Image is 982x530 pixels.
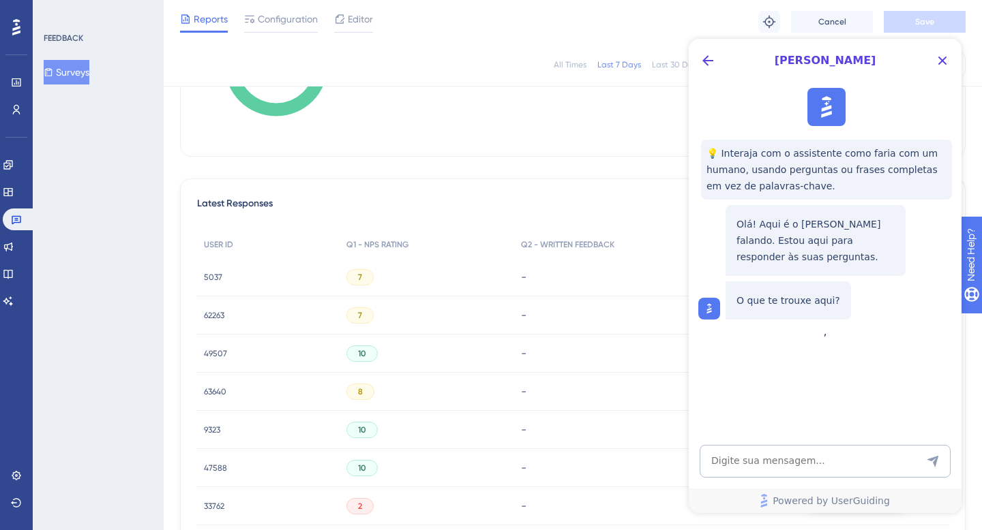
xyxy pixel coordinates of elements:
[204,463,227,473] span: 47588
[521,270,714,283] div: -
[521,309,714,322] div: -
[358,501,362,512] span: 2
[521,385,714,398] div: -
[204,424,220,435] span: 9323
[204,348,227,359] span: 49507
[358,348,366,359] span: 10
[204,272,222,283] span: 5037
[791,11,873,33] button: Cancel
[358,463,366,473] span: 10
[652,59,701,70] div: Last 30 Days
[521,461,714,474] div: -
[32,3,85,20] span: Need Help?
[348,11,373,27] span: Editor
[197,196,273,220] span: Latest Responses
[204,310,224,321] span: 62263
[204,386,226,397] span: 63640
[915,16,934,27] span: Save
[204,501,224,512] span: 33762
[521,239,614,250] span: Q2 - WRITTEN FEEDBACK
[818,16,846,27] span: Cancel
[689,39,962,513] iframe: UserGuiding AI Assistant
[358,386,363,397] span: 8
[204,239,233,250] span: USER ID
[597,59,641,70] div: Last 7 Days
[346,239,408,250] span: Q1 - NPS RATING
[521,423,714,436] div: -
[554,59,586,70] div: All Times
[884,11,966,33] button: Save
[358,424,366,435] span: 10
[358,272,362,283] span: 7
[521,499,714,512] div: -
[358,310,362,321] span: 7
[521,347,714,360] div: -
[258,11,318,27] span: Configuration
